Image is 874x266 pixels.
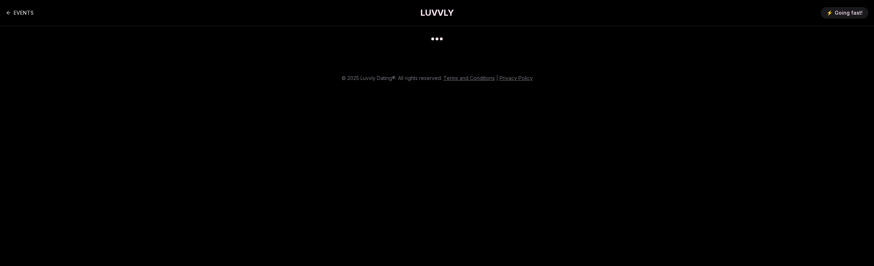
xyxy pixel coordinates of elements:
a: LUVVLY [420,7,454,19]
span: ⚡️ [826,9,833,16]
a: Terms and Conditions [443,75,495,81]
a: Back to events [6,6,34,20]
span: | [496,75,498,81]
span: Going fast! [835,9,863,16]
a: Privacy Policy [500,75,533,81]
